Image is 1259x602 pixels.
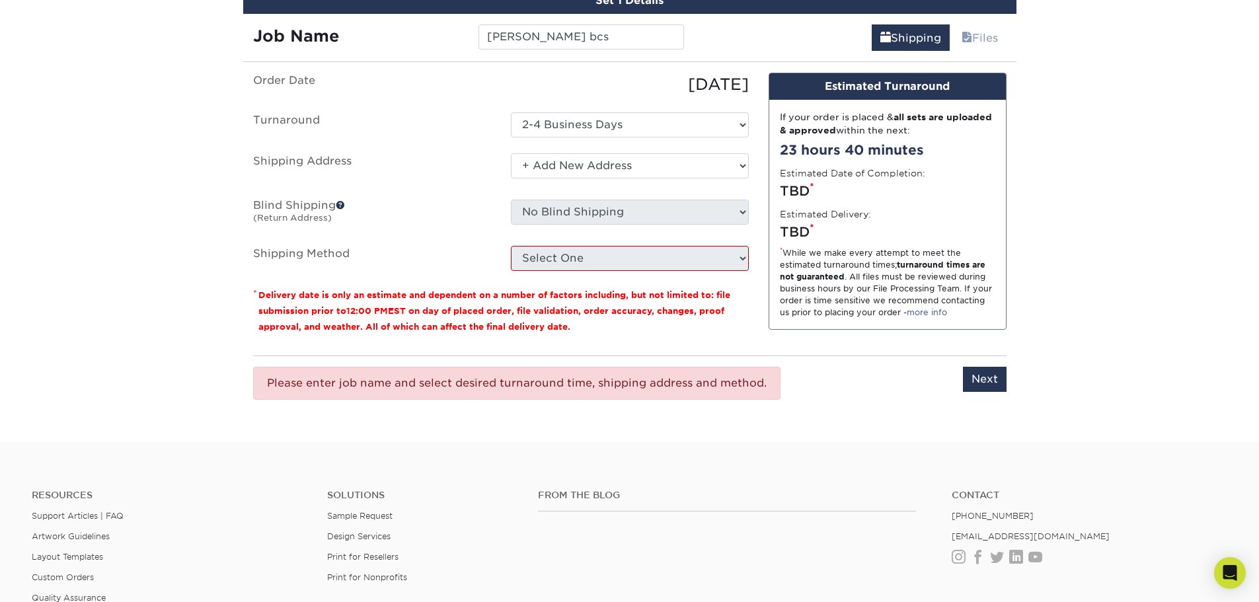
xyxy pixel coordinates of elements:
label: Estimated Delivery: [780,207,871,221]
div: While we make every attempt to meet the estimated turnaround times; . All files must be reviewed ... [780,247,995,319]
label: Shipping Method [243,246,501,271]
div: TBD [780,222,995,242]
input: Enter a job name [478,24,684,50]
div: If your order is placed & within the next: [780,110,995,137]
a: Shipping [872,24,950,51]
strong: turnaround times are not guaranteed [780,260,985,282]
input: Next [963,367,1007,392]
label: Turnaround [243,112,501,137]
div: Estimated Turnaround [769,73,1006,100]
a: Sample Request [327,511,393,521]
small: Delivery date is only an estimate and dependent on a number of factors including, but not limited... [258,290,730,332]
a: Print for Nonprofits [327,572,407,582]
label: Estimated Date of Completion: [780,167,925,180]
a: Files [953,24,1007,51]
a: Print for Resellers [327,552,399,562]
div: Please enter job name and select desired turnaround time, shipping address and method. [253,367,781,400]
small: (Return Address) [253,213,332,223]
div: TBD [780,181,995,201]
span: 12:00 PM [346,306,388,316]
span: shipping [880,32,891,44]
span: files [962,32,972,44]
h4: From the Blog [538,490,916,501]
a: [EMAIL_ADDRESS][DOMAIN_NAME] [952,531,1110,541]
div: 23 hours 40 minutes [780,140,995,160]
a: [PHONE_NUMBER] [952,511,1034,521]
label: Shipping Address [243,153,501,184]
label: Order Date [243,73,501,96]
div: Open Intercom Messenger [1214,557,1246,589]
div: [DATE] [501,73,759,96]
h4: Solutions [327,490,518,501]
strong: Job Name [253,26,339,46]
label: Blind Shipping [243,200,501,230]
a: more info [907,307,947,317]
h4: Resources [32,490,307,501]
a: Contact [952,490,1227,501]
a: Design Services [327,531,391,541]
